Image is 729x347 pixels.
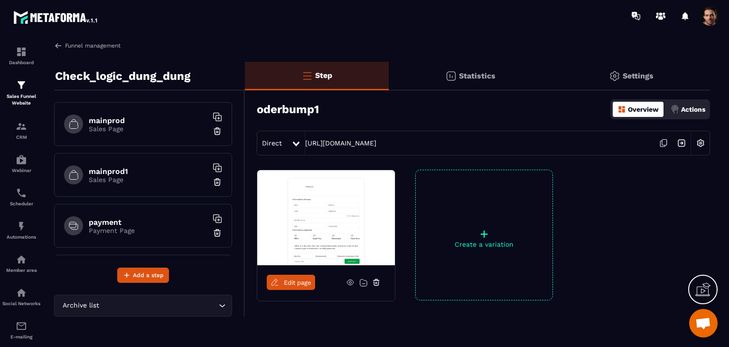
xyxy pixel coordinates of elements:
span: Direct [262,139,282,147]
img: scheduler [16,187,27,199]
a: emailemailE-mailing [2,313,40,347]
p: + [416,227,552,241]
img: trash [213,228,222,238]
img: formation [16,79,27,91]
p: Sales Funnel Website [2,93,40,106]
img: automations [16,154,27,165]
img: trash [213,177,222,187]
p: Actions [681,106,705,113]
p: CRM [2,135,40,140]
img: arrow [54,41,63,50]
img: logo [13,9,99,26]
h6: mainprod1 [89,167,207,176]
p: Overview [628,106,659,113]
button: Add a step [117,268,169,283]
p: Create a variation [416,241,552,248]
div: Search for option [54,295,232,317]
p: E-mailing [2,334,40,339]
span: Edit page [284,279,311,286]
img: stats.20deebd0.svg [445,70,457,82]
p: Sales Page [89,176,207,183]
p: Social Networks [2,301,40,306]
h3: oderbump1 [257,103,319,116]
img: setting-w.858f3a88.svg [692,134,710,152]
h6: payment [89,218,207,227]
div: Mở cuộc trò chuyện [689,309,718,337]
img: arrow-next.bcc2205e.svg [673,134,691,152]
img: setting-gr.5f69749f.svg [609,70,620,82]
span: Archive list [60,300,101,311]
p: Step [315,71,332,80]
p: Webinar [2,168,40,173]
p: Member area [2,268,40,273]
a: automationsautomationsAutomations [2,213,40,247]
img: bars-o.4a397970.svg [301,70,313,81]
p: Check_logic_dung_dung [55,67,190,86]
a: Funnel management [54,41,121,50]
img: image [257,170,395,265]
p: Payment Page [89,227,207,234]
a: Edit page [267,275,315,290]
a: formationformationSales Funnel Website [2,72,40,114]
p: Statistics [459,71,495,80]
p: Automations [2,234,40,240]
a: formationformationDashboard [2,39,40,72]
h6: mainprod [89,116,207,125]
a: automationsautomationsWebinar [2,147,40,180]
img: formation [16,46,27,58]
img: trash [213,126,222,136]
a: [URL][DOMAIN_NAME] [305,139,376,147]
p: Sales Page [89,125,207,133]
img: automations [16,254,27,265]
p: Dashboard [2,60,40,65]
span: Add a step [133,270,164,280]
a: formationformationCRM [2,114,40,147]
img: email [16,320,27,332]
a: social-networksocial-networkSocial Networks [2,280,40,313]
p: Scheduler [2,201,40,206]
p: Settings [623,71,654,80]
input: Search for option [101,300,216,311]
img: formation [16,121,27,132]
img: automations [16,221,27,232]
img: actions.d6e523a2.png [671,105,679,114]
a: schedulerschedulerScheduler [2,180,40,213]
a: automationsautomationsMember area [2,247,40,280]
img: social-network [16,287,27,299]
img: dashboard-orange.40269519.svg [617,105,626,114]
